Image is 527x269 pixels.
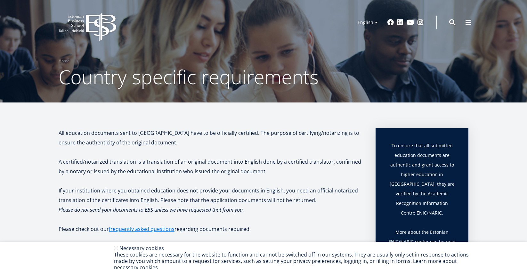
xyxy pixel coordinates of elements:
[397,19,403,26] a: Linkedin
[59,58,69,64] a: Home
[59,224,363,243] p: Please check out our regarding documents required.
[59,64,319,90] span: Country specific requirements
[417,19,424,26] a: Instagram
[59,186,363,205] p: If your institution where you obtained education does not provide your documents in English, you ...
[119,245,164,252] label: Necessary cookies
[407,19,414,26] a: Youtube
[59,157,363,176] p: A certified/notarized translation is a translation of an original document into English done by a...
[388,227,456,256] p: More about the Estonian ENIC/NARIC center can be read .
[109,224,174,234] a: frequently asked questions
[59,206,244,213] em: Please do not send your documents to EBS unless we have requested that from you.
[59,128,363,147] p: All education documents sent to [GEOGRAPHIC_DATA] have to be officially certified. The purpose of...
[387,19,394,26] a: Facebook
[388,141,456,227] p: To ensure that all submitted education documents are authentic and grant access to higher educati...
